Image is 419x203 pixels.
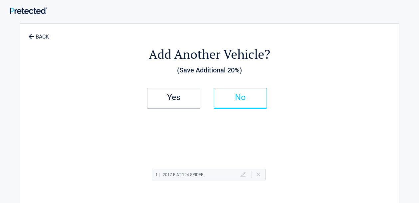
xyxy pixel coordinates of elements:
[155,172,160,177] span: 1 |
[256,172,260,176] a: Delete
[155,171,203,179] h2: 2017 FIAT 124 SPIDER
[10,7,47,14] img: Main Logo
[27,28,50,40] a: BACK
[154,95,193,100] h2: Yes
[221,95,260,100] h2: No
[57,64,362,76] h3: (Save Additional 20%)
[57,46,362,63] h2: Add Another Vehicle?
